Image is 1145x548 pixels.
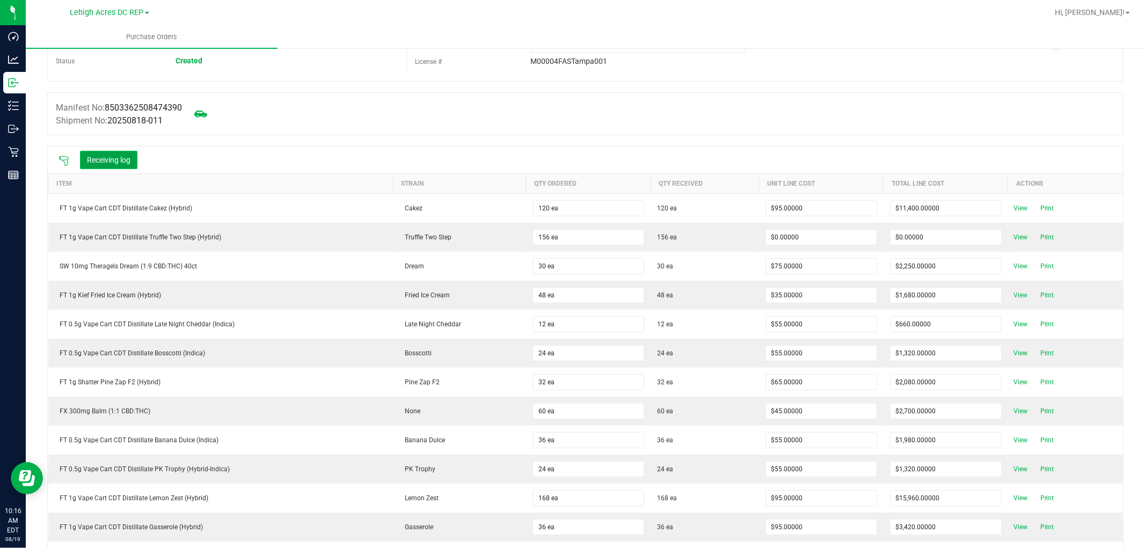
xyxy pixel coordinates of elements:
span: Print [1037,434,1058,447]
span: 24 ea [657,464,673,474]
span: 30 ea [657,261,673,271]
span: Lemon Zest [399,494,439,502]
span: Print [1037,260,1058,273]
p: 10:16 AM EDT [5,506,21,535]
label: Shipment No: [56,114,163,127]
span: Banana Dulce [399,436,445,444]
span: Print [1037,463,1058,476]
span: View [1010,347,1031,360]
span: 20250818-011 [107,115,163,126]
span: 48 ea [657,290,673,300]
span: View [1010,434,1031,447]
input: $0.00000 [891,288,1001,303]
div: SW 10mg Theragels Dream (1:9 CBD:THC) 40ct [55,261,387,271]
div: FT 1g Vape Cart CDT Distillate Truffle Two Step (Hybrid) [55,232,387,242]
span: View [1010,376,1031,389]
span: Mark as not Arrived [190,103,212,125]
span: Created [176,56,203,65]
input: 0 ea [533,404,644,419]
span: View [1010,318,1031,331]
th: Total Line Cost [884,173,1008,193]
span: Print [1037,318,1058,331]
inline-svg: Inventory [8,100,19,111]
input: 0 ea [533,346,644,361]
inline-svg: Dashboard [8,31,19,42]
input: $0.00000 [891,259,1001,274]
input: 0 ea [533,491,644,506]
span: Print [1037,376,1058,389]
inline-svg: Outbound [8,123,19,134]
span: 8503362508474390 [105,103,182,113]
span: Lehigh Acres DC REP [70,8,144,17]
input: $0.00000 [891,433,1001,448]
input: 0 ea [533,433,644,448]
input: $0.00000 [766,288,877,303]
span: 36 ea [657,435,673,445]
span: 156 ea [657,232,677,242]
span: 36 ea [657,522,673,532]
inline-svg: Reports [8,170,19,180]
input: $0.00000 [766,375,877,390]
input: 0 ea [533,317,644,332]
inline-svg: Retail [8,147,19,157]
input: $0.00000 [891,462,1001,477]
th: Qty Ordered [526,173,651,193]
input: $0.00000 [891,491,1001,506]
button: Receiving log [80,151,137,169]
a: Purchase Orders [26,26,278,48]
div: FT 1g Vape Cart CDT Distillate Lemon Zest (Hybrid) [55,493,387,503]
th: Strain [393,173,526,193]
div: FT 0.5g Vape Cart CDT Distillate Bosscotti (Indica) [55,348,387,358]
span: Print [1037,492,1058,505]
input: $0.00000 [766,259,877,274]
span: Print [1037,347,1058,360]
span: 60 ea [657,406,673,416]
span: Purchase Orders [112,32,192,42]
div: FT 1g Vape Cart CDT Distillate Cakez (Hybrid) [55,203,387,213]
span: View [1010,492,1031,505]
span: 120 ea [657,203,677,213]
span: 24 ea [657,348,673,358]
label: Status [56,53,75,69]
span: Gasserole [399,523,433,531]
iframe: Resource center [11,462,43,494]
span: View [1010,463,1031,476]
label: Manifest No: [56,101,182,114]
input: $0.00000 [766,317,877,332]
span: Scan packages to receive [59,156,69,166]
input: $0.00000 [766,520,877,535]
span: Print [1037,521,1058,534]
label: License # [415,54,442,70]
th: Qty Received [651,173,759,193]
span: 32 ea [657,377,673,387]
input: $0.00000 [766,201,877,216]
span: View [1010,231,1031,244]
div: FT 1g Kief Fried Ice Cream (Hybrid) [55,290,387,300]
input: 0 ea [533,375,644,390]
div: FT 0.5g Vape Cart CDT Distillate PK Trophy (Hybrid-Indica) [55,464,387,474]
input: $0.00000 [766,491,877,506]
span: View [1010,289,1031,302]
span: View [1010,260,1031,273]
span: Print [1037,202,1058,215]
input: 0 ea [533,288,644,303]
input: 0 ea [533,462,644,477]
inline-svg: Inbound [8,77,19,88]
input: $0.00000 [891,230,1001,245]
div: FT 0.5g Vape Cart CDT Distillate Banana Dulce (Indica) [55,435,387,445]
input: $0.00000 [766,433,877,448]
inline-svg: Analytics [8,54,19,65]
span: Cakez [399,204,422,212]
span: View [1010,202,1031,215]
div: FT 1g Shatter Pine Zap F2 (Hybrid) [55,377,387,387]
input: 0 ea [533,259,644,274]
span: Bosscotti [399,349,432,357]
span: Fried Ice Cream [399,291,450,299]
th: Item [48,173,393,193]
input: $0.00000 [891,201,1001,216]
input: $0.00000 [766,404,877,419]
th: Actions [1008,173,1123,193]
div: FX 300mg Balm (1:1 CBD:THC) [55,406,387,416]
input: $0.00000 [766,346,877,361]
span: None [399,407,420,415]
